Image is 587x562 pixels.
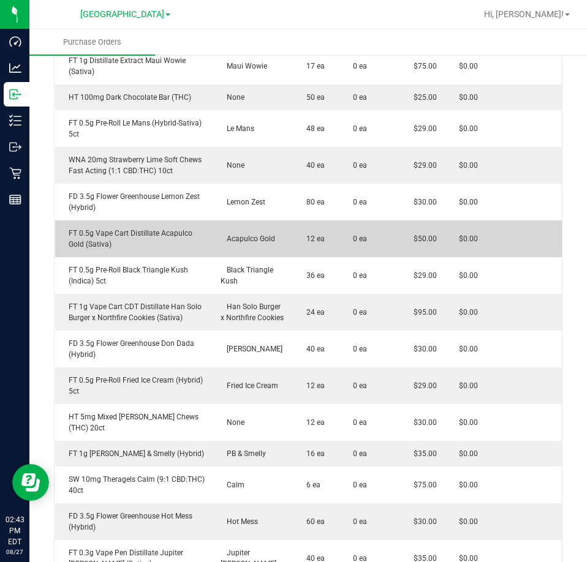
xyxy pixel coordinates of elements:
span: $29.00 [407,124,437,133]
span: $0.00 [453,93,478,102]
span: $0.00 [453,198,478,206]
span: 0 ea [353,343,367,354]
div: FT 0.5g Pre-Roll Le Mans (Hybrid-Sativa) 5ct [62,118,206,140]
span: 80 ea [300,198,325,206]
a: Purchase Orders [29,29,155,55]
div: FT 0.5g Vape Cart Distillate Acapulco Gold (Sativa) [62,228,206,250]
span: 48 ea [300,124,325,133]
inline-svg: Dashboard [9,36,21,48]
span: None [221,93,244,102]
span: 50 ea [300,93,325,102]
span: Hot Mess [221,517,258,526]
span: $30.00 [407,345,437,353]
span: 0 ea [353,270,367,281]
span: $0.00 [453,124,478,133]
span: $0.00 [453,234,478,243]
span: [GEOGRAPHIC_DATA] [80,9,164,20]
span: 0 ea [353,516,367,527]
span: 24 ea [300,308,325,317]
span: Lemon Zest [221,198,265,206]
span: Acapulco Gold [221,234,275,243]
span: $0.00 [453,271,478,280]
span: $25.00 [407,93,437,102]
span: Le Mans [221,124,254,133]
span: 0 ea [353,380,367,391]
span: $75.00 [407,62,437,70]
span: Fried Ice Cream [221,381,278,390]
div: SW 10mg Theragels Calm (9:1 CBD:THC) 40ct [62,474,206,496]
div: FT 1g Distillate Extract Maui Wowie (Sativa) [62,55,206,77]
span: 40 ea [300,161,325,170]
div: HT 5mg Mixed [PERSON_NAME] Chews (THC) 20ct [62,411,206,433]
span: None [221,418,244,427]
span: Calm [221,481,244,489]
div: FD 3.5g Flower Greenhouse Hot Mess (Hybrid) [62,511,206,533]
span: Han Solo Burger x Northfire Cookies [221,302,284,322]
span: $30.00 [407,517,437,526]
span: $29.00 [407,381,437,390]
span: [PERSON_NAME] [221,345,282,353]
span: $0.00 [453,517,478,526]
span: Maui Wowie [221,62,267,70]
span: $0.00 [453,62,478,70]
span: 0 ea [353,160,367,171]
div: FD 3.5g Flower Greenhouse Don Dada (Hybrid) [62,338,206,360]
span: Black Triangle Kush [221,266,273,285]
span: $0.00 [453,381,478,390]
span: 0 ea [353,92,367,103]
div: FT 0.5g Pre-Roll Black Triangle Kush (Indica) 5ct [62,264,206,287]
span: 16 ea [300,449,325,458]
span: $50.00 [407,234,437,243]
div: FT 1g [PERSON_NAME] & Smelly (Hybrid) [62,448,206,459]
span: $30.00 [407,418,437,427]
span: 60 ea [300,517,325,526]
inline-svg: Reports [9,193,21,206]
span: 0 ea [353,417,367,428]
iframe: Resource center [12,464,49,501]
span: 0 ea [353,479,367,490]
span: 17 ea [300,62,325,70]
span: Hi, [PERSON_NAME]! [484,9,564,19]
span: Purchase Orders [47,37,138,48]
span: PB & Smelly [221,449,266,458]
span: $95.00 [407,308,437,317]
span: $0.00 [453,161,478,170]
inline-svg: Retail [9,167,21,179]
div: FD 3.5g Flower Greenhouse Lemon Zest (Hybrid) [62,191,206,213]
inline-svg: Inbound [9,88,21,100]
span: $75.00 [407,481,437,489]
span: $0.00 [453,481,478,489]
span: $30.00 [407,198,437,206]
span: $0.00 [453,345,478,353]
span: $0.00 [453,308,478,317]
p: 08/27 [6,547,24,556]
span: 12 ea [300,418,325,427]
span: 12 ea [300,234,325,243]
span: 0 ea [353,307,367,318]
span: None [221,161,244,170]
span: $0.00 [453,418,478,427]
span: $35.00 [407,449,437,458]
span: $0.00 [453,449,478,458]
div: WNA 20mg Strawberry Lime Soft Chews Fast Acting (1:1 CBD:THC) 10ct [62,154,206,176]
div: HT 100mg Dark Chocolate Bar (THC) [62,92,206,103]
inline-svg: Inventory [9,114,21,127]
span: 0 ea [353,448,367,459]
span: 6 ea [300,481,320,489]
span: 0 ea [353,233,367,244]
span: $29.00 [407,271,437,280]
span: 0 ea [353,197,367,208]
div: FT 0.5g Pre-Roll Fried Ice Cream (Hybrid) 5ct [62,375,206,397]
p: 02:43 PM EDT [6,514,24,547]
span: 36 ea [300,271,325,280]
div: FT 1g Vape Cart CDT Distillate Han Solo Burger x Northfire Cookies (Sativa) [62,301,206,323]
inline-svg: Outbound [9,141,21,153]
span: 0 ea [353,123,367,134]
span: 40 ea [300,345,325,353]
span: 12 ea [300,381,325,390]
inline-svg: Analytics [9,62,21,74]
span: 0 ea [353,61,367,72]
span: $29.00 [407,161,437,170]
